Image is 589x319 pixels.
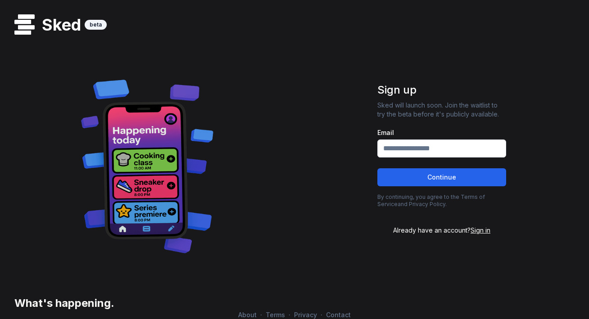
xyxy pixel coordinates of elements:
h1: Sked [35,16,85,34]
p: By continuing, you agree to the and . [377,193,506,208]
div: Already have an account? [377,226,506,235]
button: Continue [377,168,506,186]
div: beta [85,20,107,30]
label: Email [377,130,506,136]
p: Sked will launch soon. Join the waitlist to try the beta before it's publicly available. [377,101,506,119]
h3: What's happening. [11,296,114,310]
h1: Sign up [377,83,506,97]
a: Terms [262,311,289,319]
a: Terms of Service [377,193,485,207]
a: Contact [322,311,354,319]
img: logo [14,14,35,35]
a: Privacy Policy [409,201,445,207]
img: Decorative [77,70,218,261]
a: Privacy [290,311,321,319]
span: Sign in [471,226,490,234]
a: About [235,311,260,319]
